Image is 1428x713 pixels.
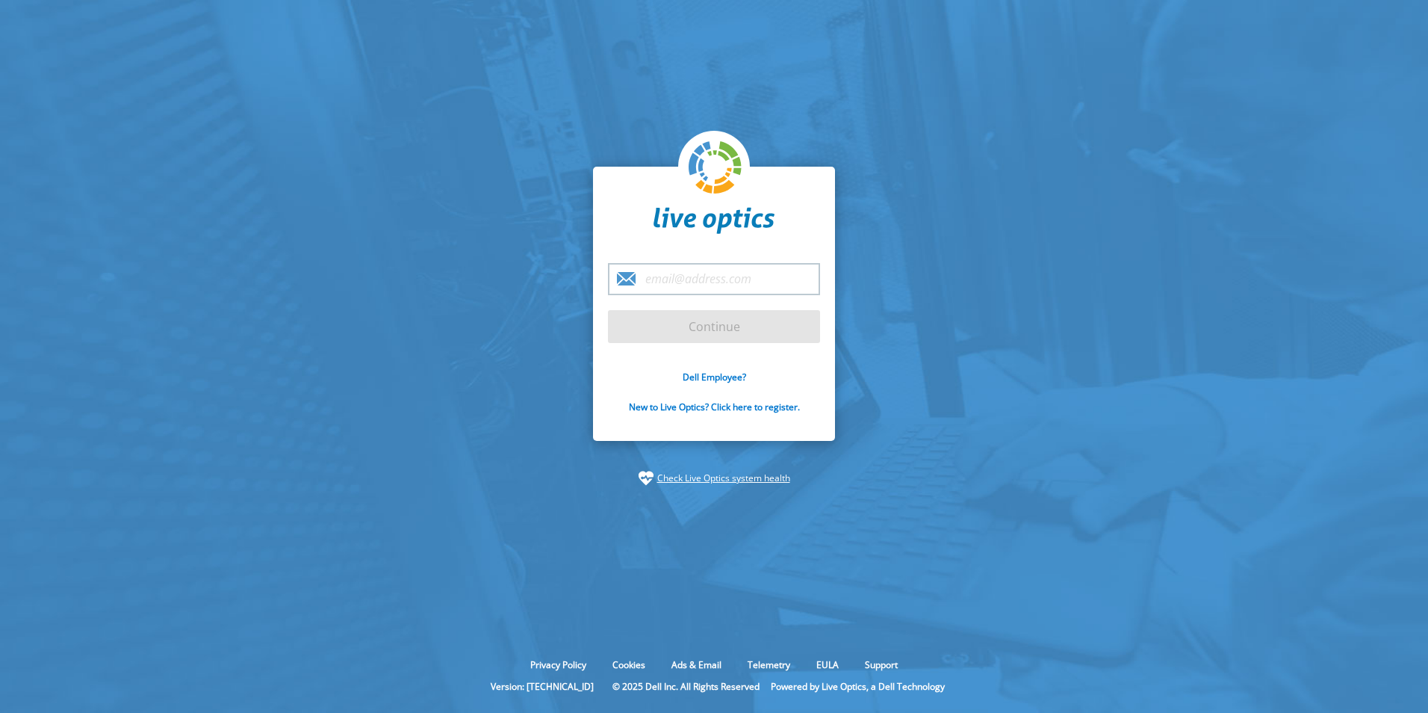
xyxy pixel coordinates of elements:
input: email@address.com [608,263,820,295]
img: liveoptics-word.svg [654,207,774,234]
img: liveoptics-logo.svg [689,141,742,195]
a: Privacy Policy [519,658,597,671]
a: Telemetry [736,658,801,671]
a: Check Live Optics system health [657,471,790,486]
a: New to Live Optics? Click here to register. [629,401,800,413]
a: Support [854,658,909,671]
img: status-check-icon.svg [639,471,654,486]
li: Powered by Live Optics, a Dell Technology [771,680,945,693]
a: Dell Employee? [683,371,746,383]
li: © 2025 Dell Inc. All Rights Reserved [605,680,767,693]
a: Ads & Email [660,658,733,671]
li: Version: [TECHNICAL_ID] [483,680,601,693]
a: EULA [805,658,850,671]
a: Cookies [601,658,656,671]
